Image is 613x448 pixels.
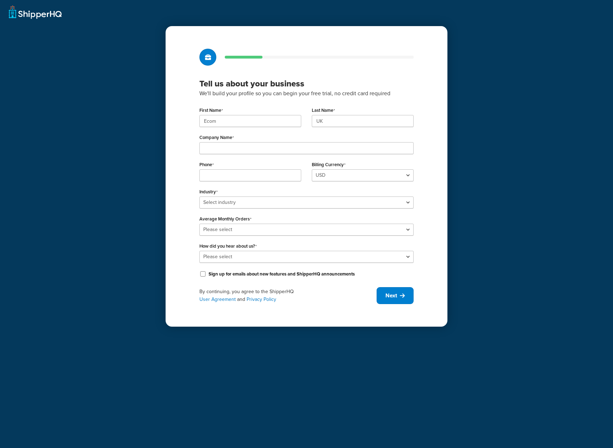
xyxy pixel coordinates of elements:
[385,292,397,299] span: Next
[312,108,335,113] label: Last Name
[199,296,236,303] a: User Agreement
[199,108,223,113] label: First Name
[199,162,214,168] label: Phone
[199,89,414,98] p: We'll build your profile so you can begin your free trial, no credit card required
[199,189,218,195] label: Industry
[312,162,346,168] label: Billing Currency
[247,296,276,303] a: Privacy Policy
[209,271,355,277] label: Sign up for emails about new features and ShipperHQ announcements
[377,287,414,304] button: Next
[199,288,377,303] div: By continuing, you agree to the ShipperHQ and
[199,78,414,89] h3: Tell us about your business
[199,135,234,140] label: Company Name
[199,216,252,222] label: Average Monthly Orders
[199,243,257,249] label: How did you hear about us?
